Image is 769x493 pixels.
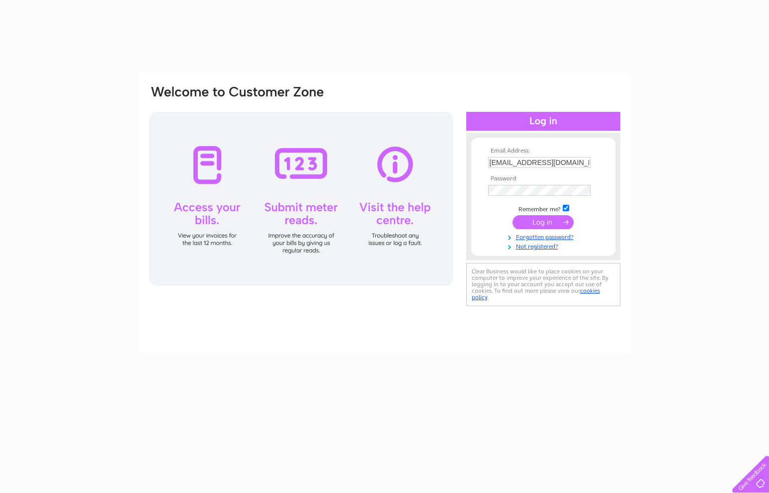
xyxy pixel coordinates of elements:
[466,263,620,306] div: Clear Business would like to place cookies on your computer to improve your experience of the sit...
[486,148,601,155] th: Email Address:
[488,241,601,250] a: Not registered?
[513,215,574,229] input: Submit
[488,232,601,241] a: Forgotten password?
[486,175,601,182] th: Password:
[486,203,601,213] td: Remember me?
[472,287,600,301] a: cookies policy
